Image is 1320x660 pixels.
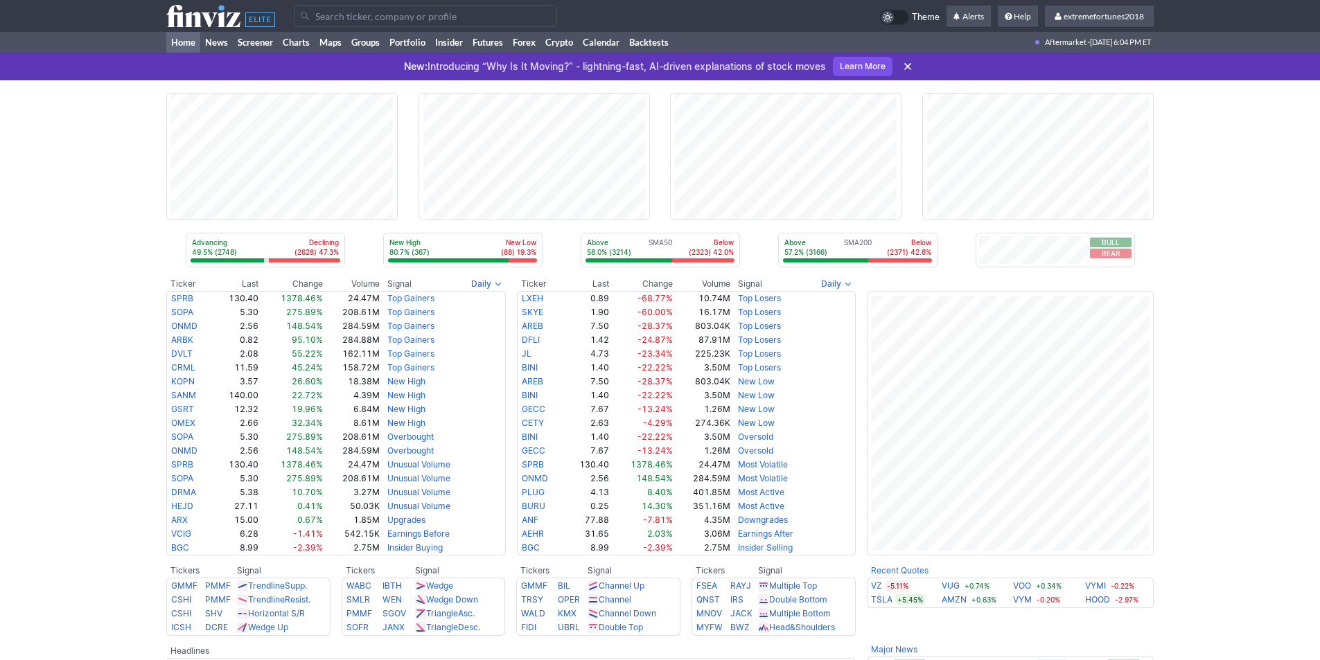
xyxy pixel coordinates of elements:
td: 284.59M [674,472,730,485]
a: Insider Selling [738,542,793,553]
td: 130.40 [213,458,259,472]
td: 7.67 [563,444,609,458]
a: Double Top [599,622,643,632]
span: Aftermarket · [1045,32,1090,53]
a: Earnings Before [387,528,450,539]
a: GECC [522,404,545,414]
td: 2.56 [213,319,259,333]
td: 284.59M [324,319,380,333]
a: New Low [738,390,775,400]
td: 1.85M [324,513,380,527]
a: Major News [871,644,917,654]
a: Top Gainers [387,293,434,303]
a: Help [998,6,1038,28]
a: Groups [346,32,385,53]
td: 5.38 [213,485,259,499]
span: 275.89% [286,473,323,483]
td: 208.61M [324,472,380,485]
span: 148.54% [636,473,673,483]
a: ONMD [522,473,548,483]
a: Wedge Down [426,594,478,605]
a: AEHR [522,528,544,539]
td: 11.59 [213,361,259,375]
a: Oversold [738,431,773,442]
span: Signal [738,278,762,289]
span: -13.24% [637,404,673,414]
a: FSEA [696,580,717,591]
th: Change [259,277,324,291]
a: ARBK [171,335,193,345]
a: OMEX [171,418,195,428]
a: VOO [1013,579,1031,593]
td: 3.27M [324,485,380,499]
a: Wedge [426,580,453,591]
td: 284.88M [324,333,380,347]
a: New High [387,404,425,414]
a: PLUG [522,487,545,497]
a: Upgrades [387,515,425,525]
th: Volume [324,277,380,291]
td: 2.08 [213,347,259,361]
a: Insider Buying [387,542,443,553]
td: 4.73 [563,347,609,361]
td: 50.03K [324,499,380,513]
p: (2323) 42.0% [689,247,734,257]
a: AREB [522,376,543,386]
td: 7.67 [563,402,609,416]
p: 49.5% (2748) [192,247,237,257]
a: BINI [522,362,538,373]
a: Overbought [387,445,434,456]
span: 275.89% [286,431,323,442]
a: Overbought [387,431,434,442]
td: 4.13 [563,485,609,499]
span: Desc. [458,622,480,632]
td: 7.50 [563,375,609,389]
td: 274.36K [674,416,730,430]
a: Calendar [578,32,624,53]
td: 1.90 [563,305,609,319]
span: -22.22% [637,390,673,400]
a: Most Active [738,501,784,511]
a: SKYE [522,307,543,317]
a: VYM [1013,593,1032,607]
a: SMLR [346,594,370,605]
a: DVLT [171,348,193,359]
td: 2.56 [213,444,259,458]
a: Earnings After [738,528,793,539]
a: CSHI [171,594,191,605]
span: New: [404,60,428,72]
p: 80.7% (367) [389,247,430,257]
a: DFLI [522,335,540,345]
a: New Low [738,404,775,414]
span: -22.22% [637,362,673,373]
button: Bull [1090,238,1132,247]
a: Top Gainers [387,348,434,359]
a: New Low [738,418,775,428]
td: 12.32 [213,402,259,416]
a: VCIG [171,528,191,539]
a: Channel Up [599,580,644,591]
a: GSRT [171,404,194,414]
a: PMMF [205,594,231,605]
td: 225.23K [674,347,730,361]
span: 32.34% [292,418,323,428]
p: Declining [294,238,339,247]
a: Insider [430,32,468,53]
a: Learn More [833,57,892,76]
a: SPRB [171,459,193,470]
a: DRMA [171,487,196,497]
td: 1.42 [563,333,609,347]
input: Search [294,5,557,27]
td: 24.47M [674,458,730,472]
p: New High [389,238,430,247]
td: 16.17M [674,305,730,319]
td: 284.59M [324,444,380,458]
p: 58.0% (3214) [587,247,631,257]
a: JACK [730,608,753,618]
a: Unusual Volume [387,473,450,483]
a: UBRL [558,622,580,632]
a: CRML [171,362,195,373]
a: QNST [696,594,720,605]
a: Alerts [947,6,991,28]
a: DCRE [205,622,228,632]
